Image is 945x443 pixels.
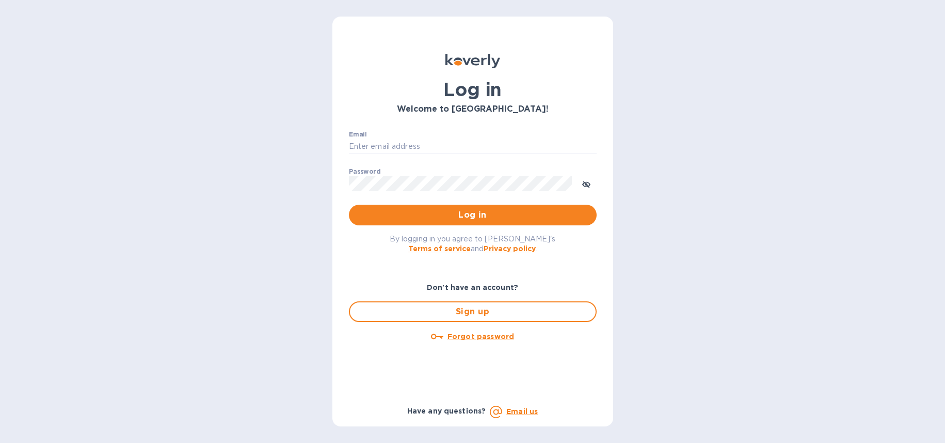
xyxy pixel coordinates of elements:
[408,245,471,253] a: Terms of service
[407,407,486,415] b: Have any questions?
[427,283,518,292] b: Don't have an account?
[390,235,555,253] span: By logging in you agree to [PERSON_NAME]'s and .
[357,209,588,221] span: Log in
[349,169,380,175] label: Password
[349,139,597,155] input: Enter email address
[349,205,597,225] button: Log in
[445,54,500,68] img: Koverly
[484,245,536,253] a: Privacy policy
[349,301,597,322] button: Sign up
[576,173,597,194] button: toggle password visibility
[349,104,597,114] h3: Welcome to [GEOGRAPHIC_DATA]!
[447,332,514,341] u: Forgot password
[358,305,587,318] span: Sign up
[506,407,538,416] a: Email us
[349,79,597,100] h1: Log in
[349,131,367,138] label: Email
